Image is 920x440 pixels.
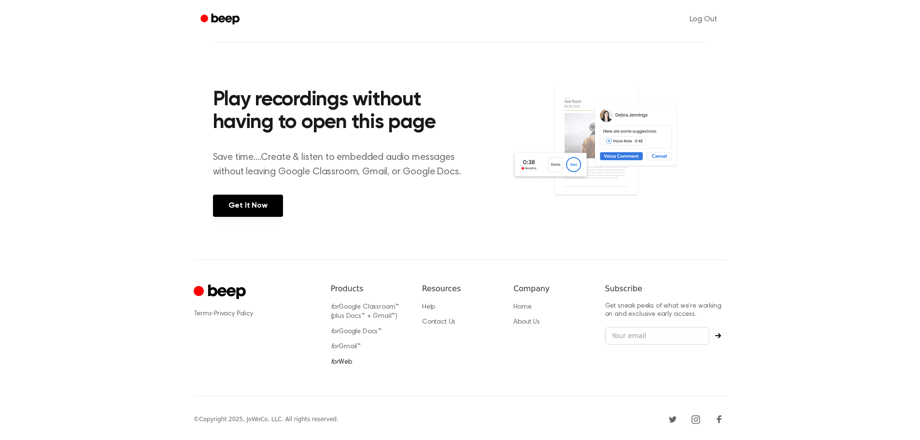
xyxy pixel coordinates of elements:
[331,343,361,350] a: forGmail™
[711,412,727,427] a: Facebook
[422,304,435,311] a: Help
[194,415,339,424] div: © Copyright 2025, JoWoCo, LLC. All rights reserved.
[513,304,531,311] a: Home
[605,302,727,319] p: Get sneak peeks of what we’re working on and exclusive early access.
[213,195,283,217] a: Get It Now
[194,309,315,319] div: ·
[422,319,455,326] a: Contact Us
[665,412,680,427] a: Twitter
[214,311,253,317] a: Privacy Policy
[331,304,399,320] a: forGoogle Classroom™ (plus Docs™ + Gmail™)
[194,311,212,317] a: Terms
[709,333,727,339] button: Subscribe
[422,283,498,295] h6: Resources
[513,319,540,326] a: About Us
[331,328,339,335] i: for
[331,359,352,366] a: forWeb
[511,86,707,216] img: Voice Comments on Docs and Recording Widget
[680,8,727,31] a: Log Out
[331,283,407,295] h6: Products
[213,150,473,179] p: Save time....Create & listen to embedded audio messages without leaving Google Classroom, Gmail, ...
[513,283,589,295] h6: Company
[331,304,339,311] i: for
[605,327,709,345] input: Your email
[331,359,339,366] i: for
[688,412,704,427] a: Instagram
[331,328,382,335] a: forGoogle Docs™
[213,89,473,135] h2: Play recordings without having to open this page
[194,283,248,302] a: Cruip
[194,10,248,29] a: Beep
[331,343,339,350] i: for
[605,283,727,295] h6: Subscribe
